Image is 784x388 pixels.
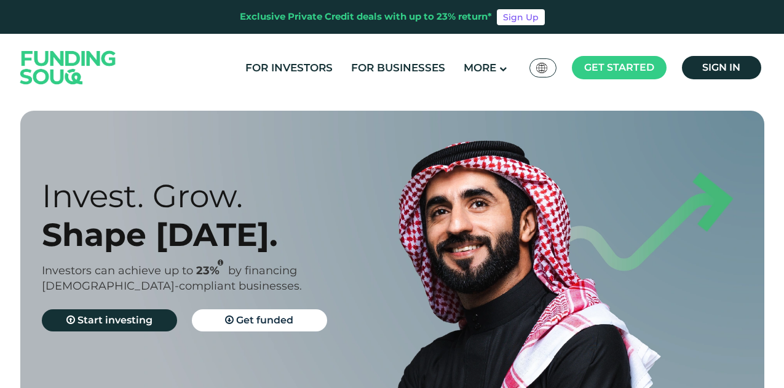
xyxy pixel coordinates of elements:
[192,309,327,331] a: Get funded
[682,56,761,79] a: Sign in
[497,9,545,25] a: Sign Up
[236,314,293,326] span: Get funded
[42,176,414,215] div: Invest. Grow.
[242,58,336,78] a: For Investors
[348,58,448,78] a: For Businesses
[42,215,414,254] div: Shape [DATE].
[42,264,193,277] span: Investors can achieve up to
[464,61,496,74] span: More
[8,36,129,98] img: Logo
[196,264,228,277] span: 23%
[218,259,223,266] i: 23% IRR (expected) ~ 15% Net yield (expected)
[702,61,740,73] span: Sign in
[42,264,302,293] span: by financing [DEMOGRAPHIC_DATA]-compliant businesses.
[77,314,152,326] span: Start investing
[536,63,547,73] img: SA Flag
[584,61,654,73] span: Get started
[240,10,492,24] div: Exclusive Private Credit deals with up to 23% return*
[42,309,177,331] a: Start investing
